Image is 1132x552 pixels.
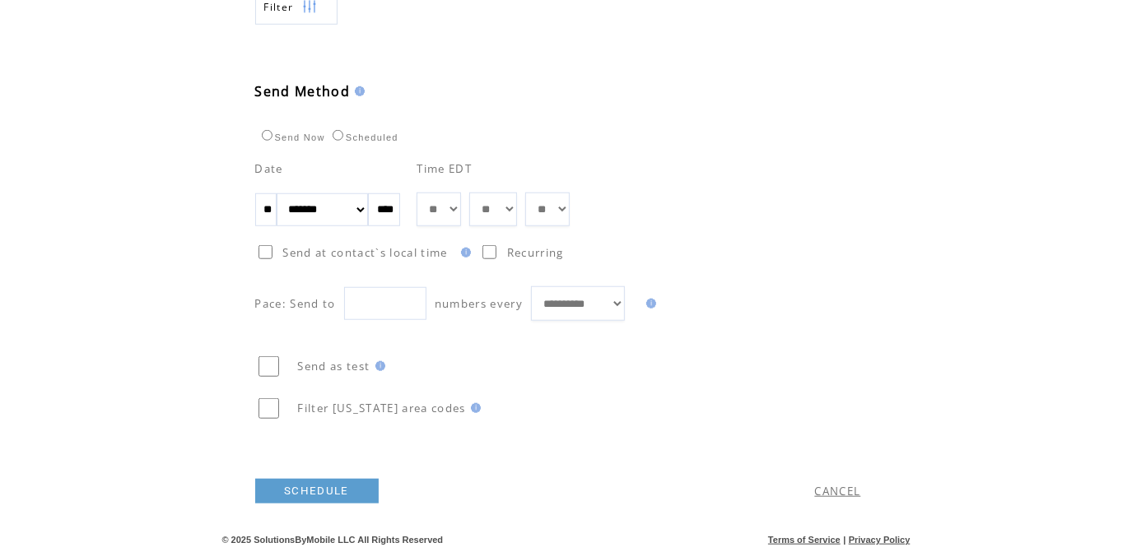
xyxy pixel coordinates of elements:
[255,161,283,176] span: Date
[350,86,365,96] img: help.gif
[258,132,325,142] label: Send Now
[255,479,379,503] a: SCHEDULE
[370,361,385,371] img: help.gif
[222,535,444,545] span: © 2025 SolutionsByMobile LLC All Rights Reserved
[466,403,481,413] img: help.gif
[768,535,841,545] a: Terms of Service
[298,401,466,415] span: Filter [US_STATE] area codes
[507,245,564,260] span: Recurring
[255,296,336,311] span: Pace: Send to
[843,535,846,545] span: |
[641,299,656,308] img: help.gif
[283,245,448,260] span: Send at contact`s local time
[333,130,343,141] input: Scheduled
[417,161,472,176] span: Time EDT
[849,535,911,545] a: Privacy Policy
[815,484,861,499] a: CANCEL
[262,130,273,141] input: Send Now
[298,359,370,373] span: Send as test
[456,248,471,257] img: help.gif
[328,132,398,142] label: Scheduled
[255,82,351,100] span: Send Method
[435,296,523,311] span: numbers every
